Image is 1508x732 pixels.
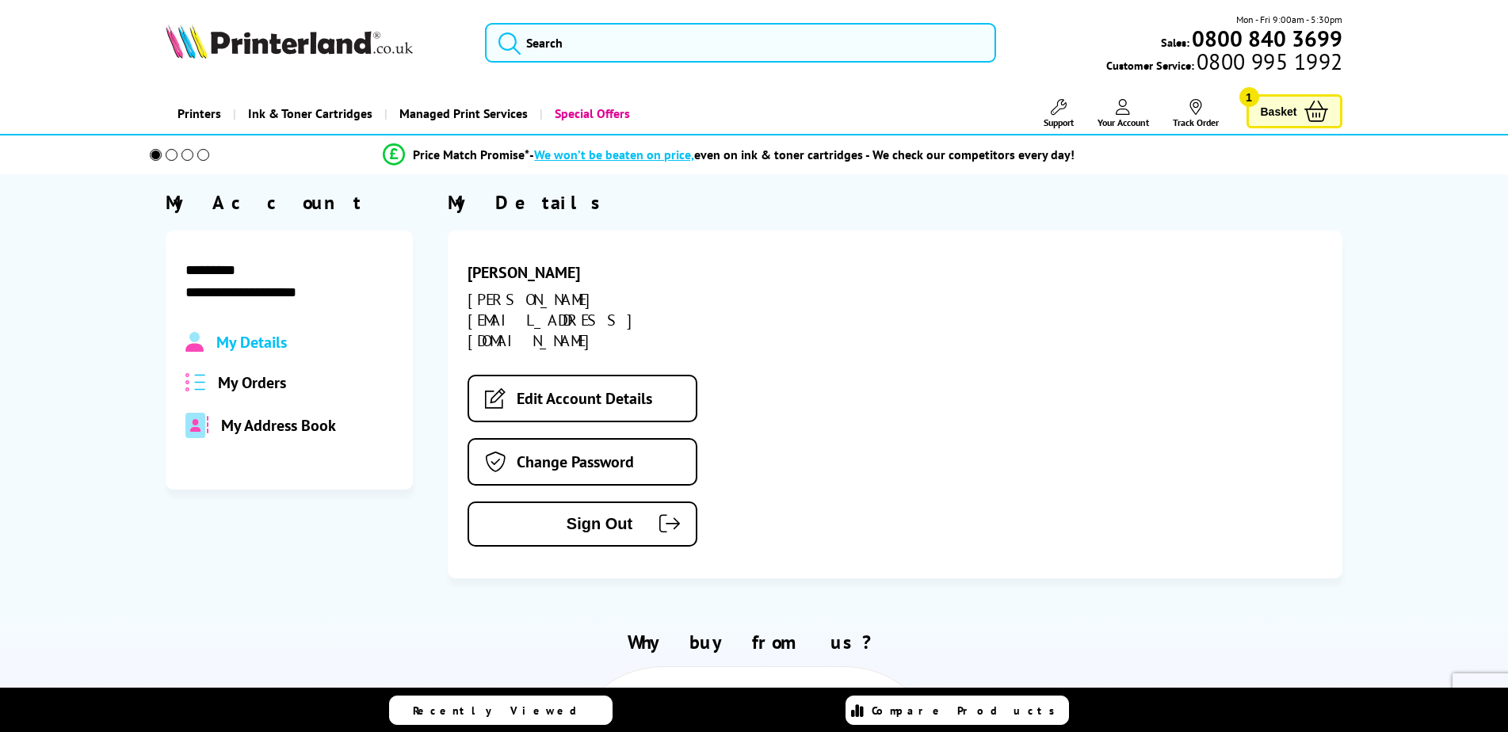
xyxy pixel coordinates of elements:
a: Edit Account Details [468,375,697,422]
a: Ink & Toner Cartridges [233,93,384,134]
a: 0800 840 3699 [1189,31,1342,46]
span: Sign Out [493,515,632,533]
a: Recently Viewed [389,696,613,725]
input: Search [485,23,996,63]
div: [PERSON_NAME][EMAIL_ADDRESS][DOMAIN_NAME] [468,289,750,351]
span: Price Match Promise* [413,147,529,162]
b: 0800 840 3699 [1192,24,1342,53]
li: modal_Promise [128,141,1330,169]
span: Sales: [1161,35,1189,50]
h2: Why buy from us? [166,630,1343,654]
div: My Details [448,190,1342,215]
span: Your Account [1098,116,1149,128]
div: - even on ink & toner cartridges - We check our competitors every day! [529,147,1075,162]
span: Customer Service: [1106,54,1342,73]
span: My Details [216,332,287,353]
a: Printers [166,93,233,134]
span: Basket [1261,101,1297,122]
a: Support [1044,99,1074,128]
img: Printerland Logo [166,24,413,59]
span: Compare Products [872,703,1063,718]
a: Managed Print Services [384,93,540,134]
a: Compare Products [846,696,1069,725]
a: Special Offers [540,93,642,134]
span: Recently Viewed [413,703,593,718]
span: Ink & Toner Cartridges [248,93,372,134]
span: We won’t be beaten on price, [534,147,694,162]
a: Track Order [1173,99,1219,128]
span: 0800 995 1992 [1194,54,1342,69]
span: 1 [1239,87,1259,107]
div: My Account [166,190,413,215]
span: Support [1044,116,1074,128]
span: My Orders [218,372,286,393]
a: Change Password [468,438,697,486]
img: address-book-duotone-solid.svg [185,413,209,438]
div: [PERSON_NAME] [468,262,750,283]
span: My Address Book [221,415,336,436]
button: Sign Out [468,501,697,547]
a: Your Account [1098,99,1149,128]
span: Mon - Fri 9:00am - 5:30pm [1236,12,1342,27]
a: Basket 1 [1246,94,1343,128]
img: Profile.svg [185,332,204,353]
a: Printerland Logo [166,24,466,62]
img: all-order.svg [185,373,206,391]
